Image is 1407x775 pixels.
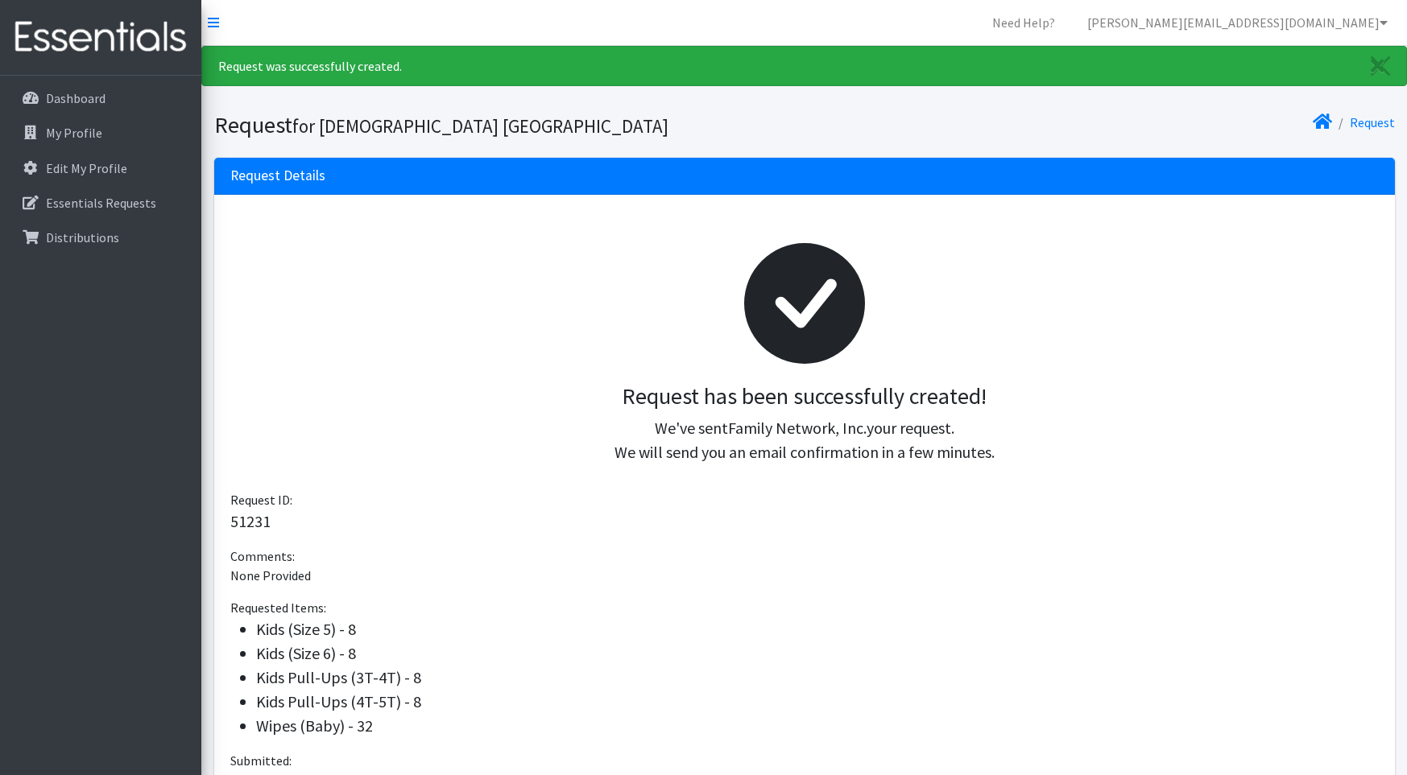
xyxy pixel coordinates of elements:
[256,714,1379,738] li: Wipes (Baby) - 32
[201,46,1407,86] div: Request was successfully created.
[256,690,1379,714] li: Kids Pull-Ups (4T-5T) - 8
[243,383,1366,410] h3: Request has been successfully created!
[46,160,127,176] p: Edit My Profile
[230,600,326,616] span: Requested Items:
[979,6,1068,39] a: Need Help?
[6,152,195,184] a: Edit My Profile
[46,125,102,141] p: My Profile
[1074,6,1401,39] a: [PERSON_NAME][EMAIL_ADDRESS][DOMAIN_NAME]
[292,114,668,138] small: for [DEMOGRAPHIC_DATA] [GEOGRAPHIC_DATA]
[256,641,1379,666] li: Kids (Size 6) - 8
[243,416,1366,464] p: We've sent your request. We will send you an email confirmation in a few minutes.
[230,492,292,508] span: Request ID:
[230,509,1379,534] p: 51231
[6,187,195,219] a: Essentials Requests
[6,117,195,149] a: My Profile
[6,221,195,254] a: Distributions
[214,111,799,139] h1: Request
[46,90,106,106] p: Dashboard
[1355,47,1406,85] a: Close
[728,418,867,438] span: Family Network, Inc.
[46,229,119,245] p: Distributions
[230,548,295,564] span: Comments:
[256,666,1379,690] li: Kids Pull-Ups (3T-4T) - 8
[1350,114,1395,130] a: Request
[230,752,292,769] span: Submitted:
[256,617,1379,641] li: Kids (Size 5) - 8
[230,567,311,583] span: None Provided
[6,10,195,64] img: HumanEssentials
[230,167,325,184] h3: Request Details
[6,82,195,114] a: Dashboard
[46,195,156,211] p: Essentials Requests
